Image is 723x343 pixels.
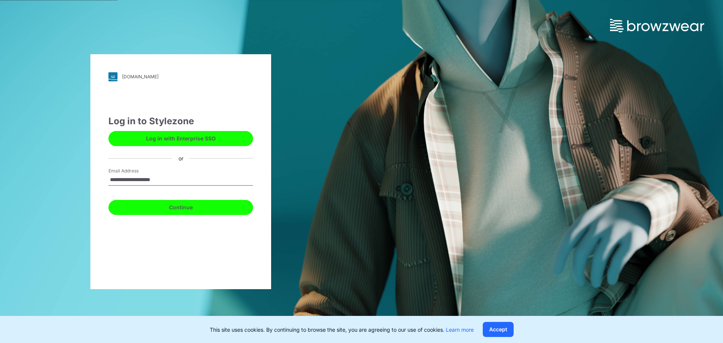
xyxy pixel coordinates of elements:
div: [DOMAIN_NAME] [122,74,159,79]
button: Accept [483,322,514,337]
div: Log in to Stylezone [108,114,253,128]
p: This site uses cookies. By continuing to browse the site, you are agreeing to our use of cookies. [210,326,474,334]
img: browzwear-logo.73288ffb.svg [610,19,704,32]
button: Continue [108,200,253,215]
button: Log in with Enterprise SSO [108,131,253,146]
img: svg+xml;base64,PHN2ZyB3aWR0aD0iMjgiIGhlaWdodD0iMjgiIHZpZXdCb3g9IjAgMCAyOCAyOCIgZmlsbD0ibm9uZSIgeG... [108,72,117,81]
a: [DOMAIN_NAME] [108,72,253,81]
label: Email Address [108,168,161,174]
div: or [172,154,189,162]
a: Learn more [446,326,474,333]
